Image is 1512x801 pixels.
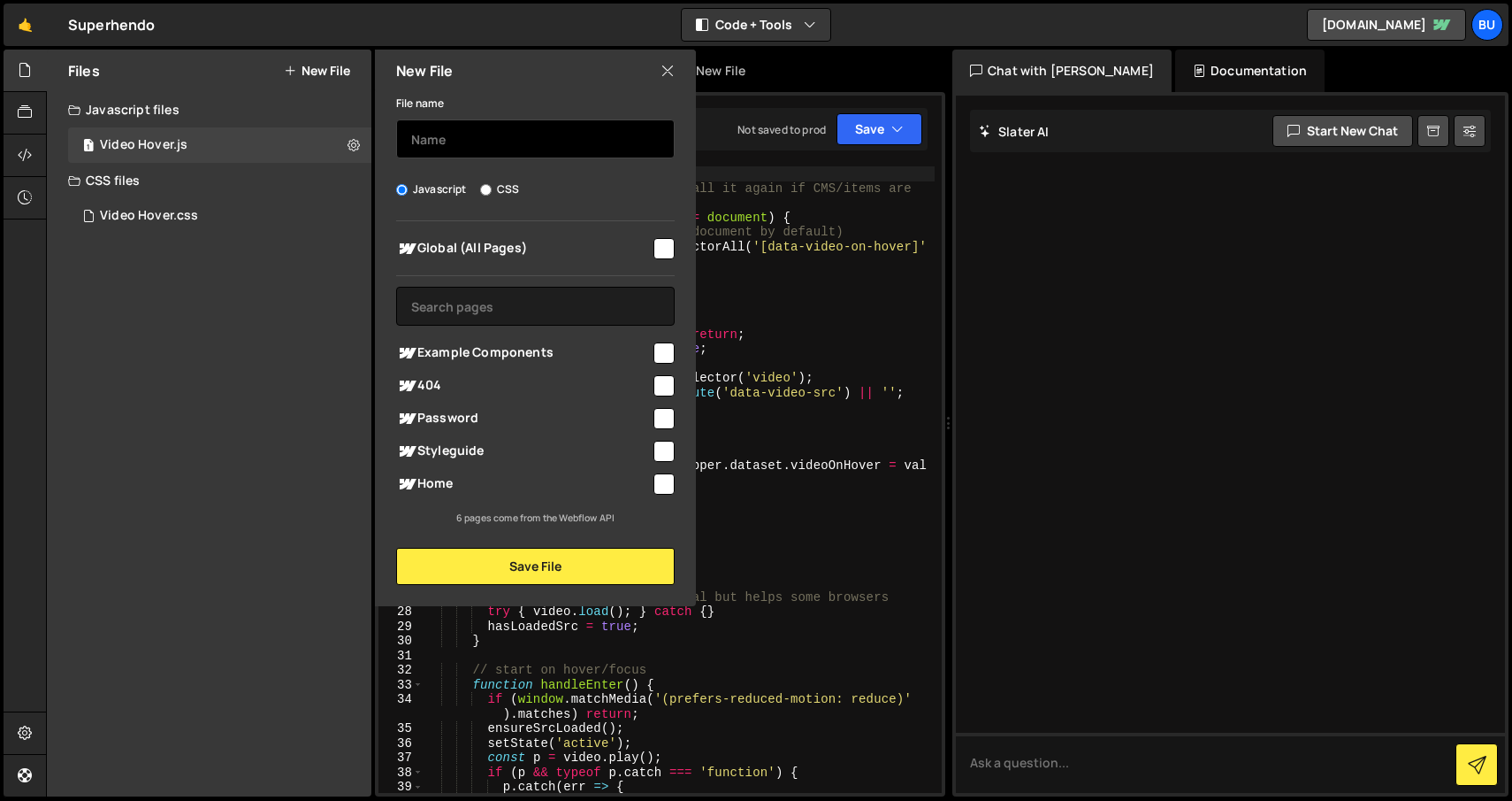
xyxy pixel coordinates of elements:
div: 30 [378,634,424,649]
label: Javascript [396,181,467,198]
div: 28 [378,605,424,620]
button: Start new chat [1272,115,1413,147]
div: Documentation [1175,50,1325,92]
label: File name [396,95,444,112]
div: 17258/47780.css [68,198,371,234]
span: Styleguide [396,441,651,462]
h2: New File [396,61,453,81]
span: Global (All Pages) [396,238,651,259]
input: Search pages [396,287,675,326]
input: Javascript [396,184,408,196]
div: 35 [378,721,424,736]
label: CSS [480,181,519,198]
small: 6 pages come from the Webflow API [456,512,615,524]
span: 404 [396,375,651,397]
span: Example Components [396,343,651,364]
a: Bu [1471,9,1503,41]
div: 32 [378,663,424,678]
input: Name [396,119,675,158]
div: 36 [378,736,424,751]
input: CSS [480,184,492,196]
span: 1 [83,140,94,154]
div: New File [678,62,752,80]
div: Video Hover.css [100,208,198,224]
div: 31 [378,649,424,664]
div: Superhendo [68,14,156,35]
div: Not saved to prod [737,122,826,137]
a: 🤙 [4,4,47,46]
div: CSS files [47,163,371,198]
button: Save [836,113,922,145]
div: 17258/47779.js [68,127,371,163]
div: 37 [378,751,424,766]
div: Video Hover.js [100,137,187,153]
h2: Slater AI [979,123,1050,140]
button: Code + Tools [682,9,830,41]
div: 39 [378,780,424,795]
span: Home [396,474,651,495]
h2: Files [68,61,100,81]
div: 34 [378,692,424,721]
button: New File [284,64,350,78]
div: Chat with [PERSON_NAME] [952,50,1172,92]
button: Save File [396,548,675,585]
a: [DOMAIN_NAME] [1307,9,1466,41]
div: 29 [378,620,424,635]
div: 38 [378,766,424,781]
span: Password [396,408,651,429]
div: 33 [378,678,424,693]
div: Javascript files [47,92,371,127]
